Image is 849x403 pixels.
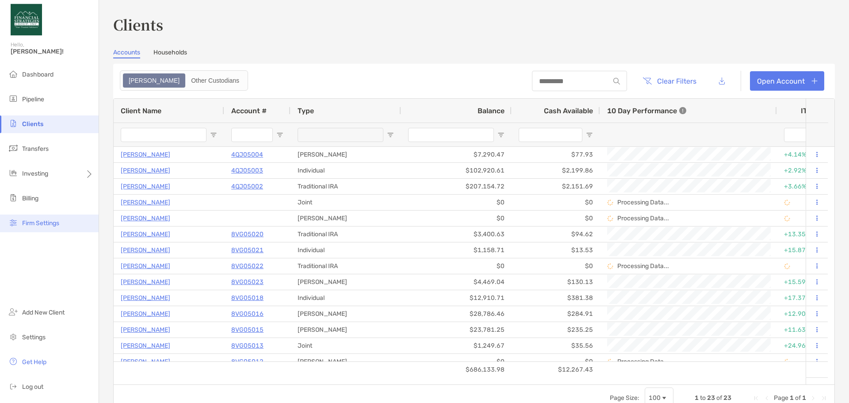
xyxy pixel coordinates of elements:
div: Traditional IRA [291,179,401,194]
input: Account # Filter Input [231,128,273,142]
div: $12,267.43 [512,362,600,377]
p: 4QJ05002 [231,181,263,192]
img: investing icon [8,168,19,178]
img: Processing Data icon [784,359,790,365]
span: Settings [22,334,46,341]
img: Processing Data icon [784,200,790,206]
a: 8VG05012 [231,356,264,367]
a: [PERSON_NAME] [121,356,170,367]
span: Billing [22,195,38,202]
span: [PERSON_NAME]! [11,48,93,55]
div: +15.59% [784,275,823,289]
span: Page [774,394,788,402]
span: to [700,394,706,402]
img: pipeline icon [8,93,19,104]
div: segmented control [120,70,248,91]
div: [PERSON_NAME] [291,306,401,322]
img: Processing Data icon [607,359,613,365]
div: $0 [512,211,600,226]
a: [PERSON_NAME] [121,245,170,256]
div: $0 [512,195,600,210]
a: [PERSON_NAME] [121,229,170,240]
div: $102,920.61 [401,163,512,178]
img: dashboard icon [8,69,19,79]
img: Processing Data icon [607,200,613,206]
div: +11.63% [784,322,823,337]
div: $3,400.63 [401,226,512,242]
div: $235.25 [512,322,600,338]
img: settings icon [8,331,19,342]
a: [PERSON_NAME] [121,340,170,351]
div: +2.92% [784,163,823,178]
img: Zoe Logo [11,4,42,35]
span: Log out [22,383,43,391]
a: Open Account [750,71,824,91]
div: $77.93 [512,147,600,162]
p: [PERSON_NAME] [121,181,170,192]
img: Processing Data icon [607,215,613,222]
span: Add New Client [22,309,65,316]
span: of [716,394,722,402]
a: 8VG05023 [231,276,264,288]
div: $0 [401,354,512,369]
a: 8VG05016 [231,308,264,319]
span: Firm Settings [22,219,59,227]
a: Accounts [113,49,140,58]
div: Zoe [124,74,184,87]
button: Open Filter Menu [210,131,217,138]
a: 4QJ05004 [231,149,263,160]
div: +12.90% [784,307,823,321]
span: Clients [22,120,43,128]
div: Individual [291,290,401,306]
div: 100 [649,394,661,402]
span: 1 [802,394,806,402]
div: Other Custodians [186,74,244,87]
div: +4.14% [784,147,823,162]
p: [PERSON_NAME] [121,149,170,160]
a: [PERSON_NAME] [121,261,170,272]
a: [PERSON_NAME] [121,165,170,176]
a: [PERSON_NAME] [121,276,170,288]
div: $0 [512,354,600,369]
div: $23,781.25 [401,322,512,338]
div: $284.91 [512,306,600,322]
a: [PERSON_NAME] [121,324,170,335]
div: Traditional IRA [291,226,401,242]
p: Processing Data... [617,199,669,206]
span: Cash Available [544,107,593,115]
a: 8VG05020 [231,229,264,240]
div: +3.66% [784,179,823,194]
p: 8VG05021 [231,245,264,256]
img: input icon [613,78,620,84]
span: Balance [478,107,505,115]
a: [PERSON_NAME] [121,308,170,319]
a: 8VG05018 [231,292,264,303]
a: 8VG05013 [231,340,264,351]
p: [PERSON_NAME] [121,197,170,208]
div: Next Page [810,395,817,402]
a: 8VG05015 [231,324,264,335]
img: clients icon [8,118,19,129]
div: [PERSON_NAME] [291,322,401,338]
span: Client Name [121,107,161,115]
div: $4,469.04 [401,274,512,290]
div: [PERSON_NAME] [291,274,401,290]
a: [PERSON_NAME] [121,292,170,303]
div: ITD [801,107,823,115]
p: 8VG05022 [231,261,264,272]
div: $0 [401,211,512,226]
span: Get Help [22,358,46,366]
span: of [795,394,801,402]
a: 4QJ05003 [231,165,263,176]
